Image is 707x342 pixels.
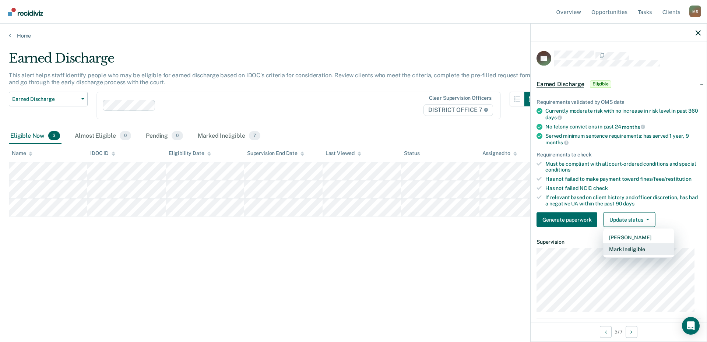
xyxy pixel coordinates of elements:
div: Clear supervision officers [429,95,492,101]
div: Has not failed to make payment toward [545,176,701,182]
div: Eligible Now [9,128,61,144]
div: Earned Discharge [9,51,539,72]
div: If relevant based on client history and officer discretion, has had a negative UA within the past 90 [545,194,701,207]
button: Update status [603,212,655,227]
div: Supervision End Date [247,150,304,156]
div: Last Viewed [326,150,361,156]
div: Requirements to check [537,151,701,158]
span: 0 [120,131,131,141]
button: Next Opportunity [626,326,637,338]
div: Open Intercom Messenger [682,317,700,335]
div: Almost Eligible [73,128,133,144]
span: conditions [545,167,570,173]
div: Served minimum sentence requirements: has served 1 year, 9 [545,133,701,145]
div: Currently moderate risk with no increase in risk level in past 360 [545,108,701,120]
button: Generate paperwork [537,212,597,227]
span: fines/fees/restitution [640,176,692,182]
div: 5 / 7 [531,322,707,341]
div: Eligibility Date [169,150,211,156]
span: days [545,114,562,120]
div: Earned DischargeEligible [531,72,707,96]
span: Earned Discharge [537,80,584,88]
div: Requirements validated by OMS data [537,99,701,105]
span: Eligible [590,80,611,88]
span: 3 [48,131,60,141]
div: Status [404,150,420,156]
span: 0 [172,131,183,141]
div: Must be compliant with all court-ordered conditions and special [545,161,701,173]
div: M S [689,6,701,17]
span: Earned Discharge [12,96,78,102]
span: months [622,124,645,130]
span: days [623,200,634,206]
span: months [545,139,569,145]
span: 7 [249,131,260,141]
button: Profile dropdown button [689,6,701,17]
div: Has not failed NCIC [545,185,701,191]
img: Recidiviz [8,8,43,16]
div: Name [12,150,32,156]
a: Home [9,32,698,39]
dt: Supervision [537,239,701,245]
div: Pending [144,128,184,144]
div: Marked Ineligible [196,128,262,144]
button: Mark Ineligible [603,243,674,255]
span: DISTRICT OFFICE 7 [423,104,493,116]
button: [PERSON_NAME] [603,232,674,243]
p: This alert helps staff identify people who may be eligible for earned discharge based on IDOC’s c... [9,72,534,86]
div: Dropdown Menu [603,229,674,258]
div: Assigned to [482,150,517,156]
div: IDOC ID [90,150,115,156]
div: No felony convictions in past 24 [545,123,701,130]
button: Previous Opportunity [600,326,612,338]
a: Navigate to form link [537,212,600,227]
span: check [593,185,608,191]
